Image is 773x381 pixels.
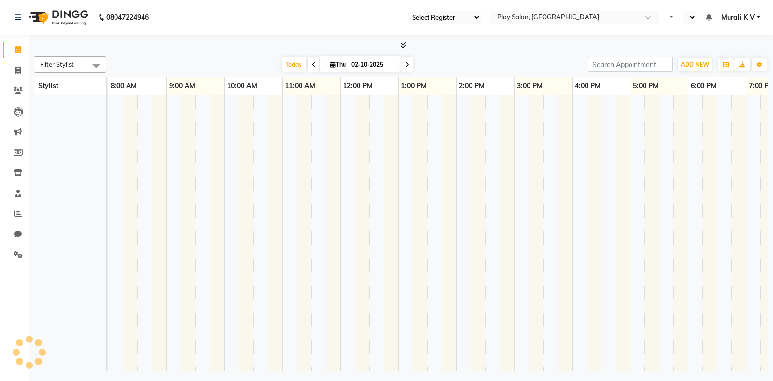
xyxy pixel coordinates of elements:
a: 9:00 AM [167,79,198,93]
span: Murali K V [721,13,755,23]
a: 3:00 PM [515,79,545,93]
b: 08047224946 [106,4,149,31]
a: 10:00 AM [225,79,259,93]
span: Stylist [38,82,58,90]
a: 5:00 PM [630,79,661,93]
span: Filter Stylist [40,60,74,68]
img: logo [25,4,91,31]
a: 2:00 PM [457,79,487,93]
a: 11:00 AM [283,79,317,93]
a: 6:00 PM [688,79,719,93]
button: ADD NEW [678,58,712,71]
input: Search Appointment [588,57,673,72]
span: Thu [328,61,348,68]
input: 2025-10-02 [348,57,397,72]
a: 12:00 PM [341,79,375,93]
a: 1:00 PM [399,79,429,93]
a: 4:00 PM [573,79,603,93]
a: 8:00 AM [108,79,139,93]
span: Today [282,57,306,72]
span: ADD NEW [681,61,709,68]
